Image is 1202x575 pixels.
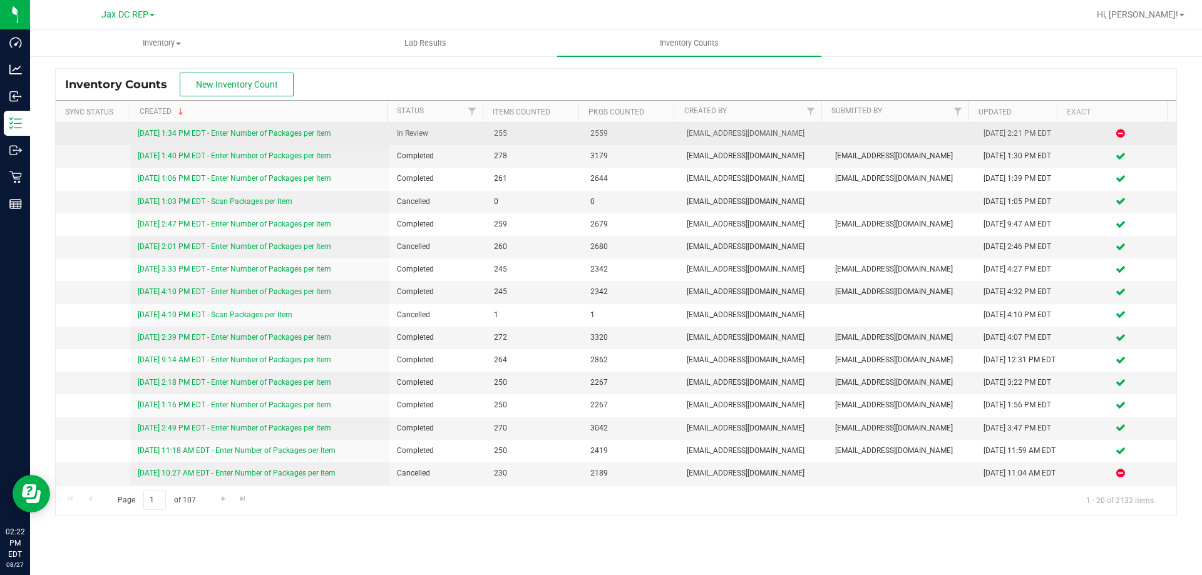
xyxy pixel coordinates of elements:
span: 255 [494,128,575,140]
div: [DATE] 9:47 AM EDT [984,218,1057,230]
a: [DATE] 10:27 AM EDT - Enter Number of Packages per Item [138,469,336,477]
span: [EMAIL_ADDRESS][DOMAIN_NAME] [687,241,820,253]
span: [EMAIL_ADDRESS][DOMAIN_NAME] [835,354,968,366]
a: Filter [800,101,821,122]
span: 2342 [590,286,672,298]
span: [EMAIL_ADDRESS][DOMAIN_NAME] [687,173,820,185]
a: Created [140,107,186,116]
span: Completed [397,377,478,389]
span: 250 [494,377,575,389]
span: [EMAIL_ADDRESS][DOMAIN_NAME] [687,399,820,411]
span: Completed [397,354,478,366]
inline-svg: Dashboard [9,36,22,49]
span: Inventory Counts [643,38,736,49]
span: 1 - 20 of 2132 items [1076,491,1164,509]
a: [DATE] 1:40 PM EDT - Enter Number of Packages per Item [138,151,331,160]
div: [DATE] 1:05 PM EDT [984,196,1057,208]
span: Cancelled [397,467,478,479]
button: New Inventory Count [180,73,294,96]
span: 259 [494,218,575,230]
a: [DATE] 4:10 PM EDT - Enter Number of Packages per Item [138,287,331,296]
span: Completed [397,286,478,298]
span: 250 [494,399,575,411]
inline-svg: Outbound [9,144,22,156]
div: [DATE] 4:32 PM EDT [984,286,1057,298]
span: Cancelled [397,309,478,321]
span: In Review [397,128,478,140]
span: [EMAIL_ADDRESS][DOMAIN_NAME] [835,286,968,298]
div: [DATE] 1:39 PM EDT [984,173,1057,185]
inline-svg: Analytics [9,63,22,76]
div: [DATE] 1:30 PM EDT [984,150,1057,162]
span: Completed [397,218,478,230]
a: [DATE] 2:39 PM EDT - Enter Number of Packages per Item [138,333,331,342]
span: 250 [494,445,575,457]
span: [EMAIL_ADDRESS][DOMAIN_NAME] [835,263,968,275]
span: [EMAIL_ADDRESS][DOMAIN_NAME] [687,196,820,208]
div: [DATE] 3:22 PM EDT [984,377,1057,389]
a: Status [397,106,424,115]
span: [EMAIL_ADDRESS][DOMAIN_NAME] [687,218,820,230]
span: [EMAIL_ADDRESS][DOMAIN_NAME] [835,445,968,457]
span: [EMAIL_ADDRESS][DOMAIN_NAME] [835,399,968,411]
a: [DATE] 2:47 PM EDT - Enter Number of Packages per Item [138,220,331,228]
span: [EMAIL_ADDRESS][DOMAIN_NAME] [687,467,820,479]
span: 264 [494,354,575,366]
span: 3042 [590,422,672,434]
span: 278 [494,150,575,162]
inline-svg: Inbound [9,90,22,103]
span: Cancelled [397,196,478,208]
span: [EMAIL_ADDRESS][DOMAIN_NAME] [687,422,820,434]
span: [EMAIL_ADDRESS][DOMAIN_NAME] [687,128,820,140]
div: [DATE] 2:21 PM EDT [984,128,1057,140]
a: [DATE] 1:16 PM EDT - Enter Number of Packages per Item [138,400,331,409]
div: [DATE] 1:56 PM EDT [984,399,1057,411]
span: 2862 [590,354,672,366]
a: [DATE] 3:33 PM EDT - Enter Number of Packages per Item [138,265,331,273]
a: Filter [947,101,968,122]
a: Items Counted [493,108,550,116]
div: [DATE] 12:31 PM EDT [984,354,1057,366]
p: 08/27 [6,560,24,569]
span: [EMAIL_ADDRESS][DOMAIN_NAME] [687,445,820,457]
div: [DATE] 4:10 PM EDT [984,309,1057,321]
inline-svg: Reports [9,198,22,210]
span: [EMAIL_ADDRESS][DOMAIN_NAME] [687,286,820,298]
span: [EMAIL_ADDRESS][DOMAIN_NAME] [835,218,968,230]
div: [DATE] 4:07 PM EDT [984,332,1057,343]
span: 2559 [590,128,672,140]
span: Page of 107 [107,491,206,510]
span: [EMAIL_ADDRESS][DOMAIN_NAME] [835,422,968,434]
span: [EMAIL_ADDRESS][DOMAIN_NAME] [687,377,820,389]
a: Submitted By [831,106,882,115]
a: Sync Status [65,108,113,116]
span: 2189 [590,467,672,479]
div: [DATE] 3:47 PM EDT [984,422,1057,434]
span: 2267 [590,399,672,411]
a: [DATE] 11:18 AM EDT - Enter Number of Packages per Item [138,446,336,455]
div: [DATE] 11:59 AM EDT [984,445,1057,457]
span: Inventory [31,38,293,49]
a: [DATE] 4:10 PM EDT - Scan Packages per Item [138,310,292,319]
span: [EMAIL_ADDRESS][DOMAIN_NAME] [687,354,820,366]
a: Inventory Counts [557,30,821,56]
span: Hi, [PERSON_NAME]! [1097,9,1178,19]
a: [DATE] 2:49 PM EDT - Enter Number of Packages per Item [138,424,331,432]
span: Inventory Counts [65,78,180,91]
span: 2680 [590,241,672,253]
div: [DATE] 2:46 PM EDT [984,241,1057,253]
a: [DATE] 1:34 PM EDT - Enter Number of Packages per Item [138,129,331,138]
span: Completed [397,445,478,457]
span: 270 [494,422,575,434]
span: [EMAIL_ADDRESS][DOMAIN_NAME] [835,173,968,185]
a: Go to the last page [234,491,252,507]
span: 245 [494,263,575,275]
a: Go to the next page [214,491,232,507]
span: 1 [494,309,575,321]
input: 1 [143,491,166,510]
div: [DATE] 4:27 PM EDT [984,263,1057,275]
span: Completed [397,263,478,275]
span: 261 [494,173,575,185]
p: 02:22 PM EDT [6,526,24,560]
a: [DATE] 2:01 PM EDT - Enter Number of Packages per Item [138,242,331,251]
